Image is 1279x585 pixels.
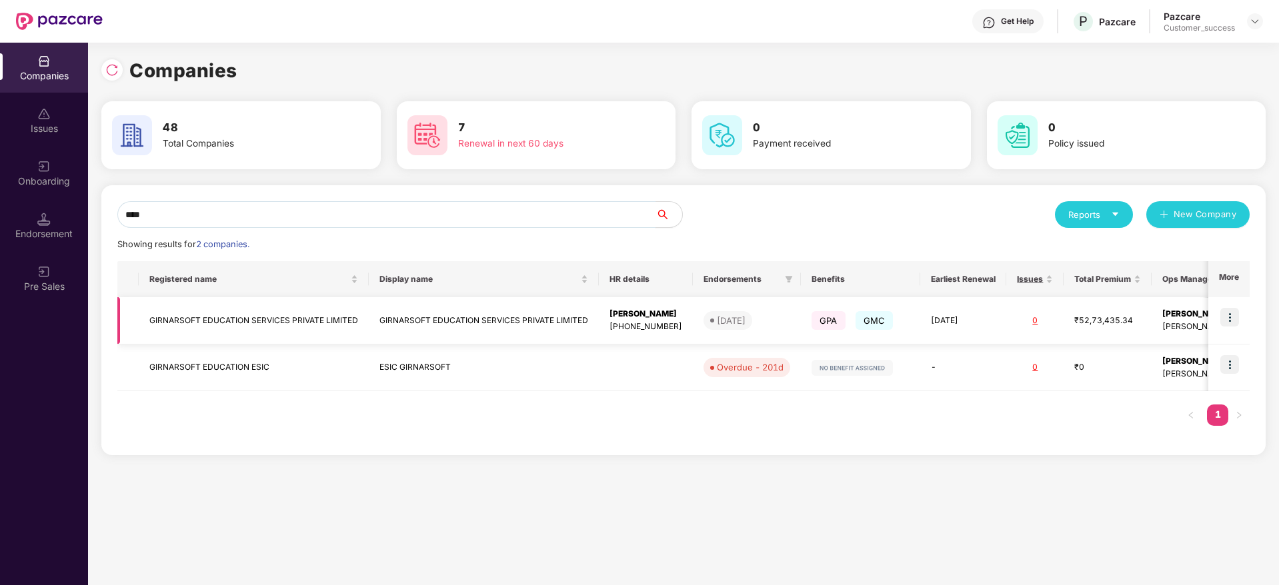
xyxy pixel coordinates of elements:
img: svg+xml;base64,PHN2ZyB3aWR0aD0iMjAiIGhlaWdodD0iMjAiIHZpZXdCb3g9IjAgMCAyMCAyMCIgZmlsbD0ibm9uZSIgeG... [37,160,51,173]
span: Registered name [149,274,348,285]
span: left [1187,411,1195,419]
div: [DATE] [717,314,746,327]
div: Customer_success [1164,23,1235,33]
button: right [1228,404,1250,426]
td: - [920,344,1006,392]
span: Endorsements [704,274,780,285]
li: Next Page [1228,404,1250,426]
button: search [655,201,683,228]
div: Payment received [753,137,921,151]
div: 0 [1017,314,1053,327]
th: Total Premium [1064,261,1152,297]
button: plusNew Company [1146,201,1250,228]
img: svg+xml;base64,PHN2ZyBpZD0iUmVsb2FkLTMyeDMyIiB4bWxucz0iaHR0cDovL3d3dy53My5vcmcvMjAwMC9zdmciIHdpZH... [105,63,119,77]
span: Total Premium [1074,274,1131,285]
span: filter [782,271,796,287]
span: filter [785,275,793,283]
h3: 0 [753,119,921,137]
li: Previous Page [1180,404,1202,426]
h1: Companies [129,56,237,85]
th: Benefits [801,261,920,297]
th: Issues [1006,261,1064,297]
span: GMC [856,311,894,330]
th: More [1208,261,1250,297]
h3: 48 [163,119,331,137]
span: GPA [812,311,846,330]
img: svg+xml;base64,PHN2ZyBpZD0iQ29tcGFuaWVzIiB4bWxucz0iaHR0cDovL3d3dy53My5vcmcvMjAwMC9zdmciIHdpZHRoPS... [37,55,51,68]
span: P [1079,13,1088,29]
img: icon [1220,355,1239,374]
img: svg+xml;base64,PHN2ZyB4bWxucz0iaHR0cDovL3d3dy53My5vcmcvMjAwMC9zdmciIHdpZHRoPSI2MCIgaGVpZ2h0PSI2MC... [998,115,1038,155]
div: ₹0 [1074,361,1141,374]
div: [PHONE_NUMBER] [609,320,682,333]
img: svg+xml;base64,PHN2ZyB4bWxucz0iaHR0cDovL3d3dy53My5vcmcvMjAwMC9zdmciIHdpZHRoPSIxMjIiIGhlaWdodD0iMj... [812,360,893,376]
span: New Company [1174,208,1237,221]
h3: 7 [458,119,626,137]
div: ₹52,73,435.34 [1074,314,1141,327]
th: HR details [599,261,693,297]
th: Registered name [139,261,369,297]
h3: 0 [1048,119,1216,137]
img: icon [1220,308,1239,326]
img: svg+xml;base64,PHN2ZyB4bWxucz0iaHR0cDovL3d3dy53My5vcmcvMjAwMC9zdmciIHdpZHRoPSI2MCIgaGVpZ2h0PSI2MC... [702,115,742,155]
td: GIRNARSOFT EDUCATION SERVICES PRIVATE LIMITED [369,297,599,344]
td: ESIC GIRNARSOFT [369,344,599,392]
img: svg+xml;base64,PHN2ZyB3aWR0aD0iMjAiIGhlaWdodD0iMjAiIHZpZXdCb3g9IjAgMCAyMCAyMCIgZmlsbD0ibm9uZSIgeG... [37,265,51,279]
div: Pazcare [1164,10,1235,23]
button: left [1180,404,1202,426]
span: Display name [379,274,578,285]
td: GIRNARSOFT EDUCATION SERVICES PRIVATE LIMITED [139,297,369,344]
div: Policy issued [1048,137,1216,151]
div: Overdue - 201d [717,360,784,374]
li: 1 [1207,404,1228,426]
img: svg+xml;base64,PHN2ZyBpZD0iSXNzdWVzX2Rpc2FibGVkIiB4bWxucz0iaHR0cDovL3d3dy53My5vcmcvMjAwMC9zdmciIH... [37,107,51,121]
span: 2 companies. [196,239,249,249]
span: search [655,209,682,220]
span: Showing results for [117,239,249,249]
img: New Pazcare Logo [16,13,103,30]
span: plus [1160,210,1168,221]
span: Issues [1017,274,1043,285]
div: Get Help [1001,16,1034,27]
th: Display name [369,261,599,297]
th: Earliest Renewal [920,261,1006,297]
img: svg+xml;base64,PHN2ZyB4bWxucz0iaHR0cDovL3d3dy53My5vcmcvMjAwMC9zdmciIHdpZHRoPSI2MCIgaGVpZ2h0PSI2MC... [112,115,152,155]
img: svg+xml;base64,PHN2ZyBpZD0iRHJvcGRvd24tMzJ4MzIiIHhtbG5zPSJodHRwOi8vd3d3LnczLm9yZy8yMDAwL3N2ZyIgd2... [1250,16,1260,27]
td: GIRNARSOFT EDUCATION ESIC [139,344,369,392]
div: Total Companies [163,137,331,151]
div: 0 [1017,361,1053,374]
a: 1 [1207,404,1228,424]
img: svg+xml;base64,PHN2ZyBpZD0iSGVscC0zMngzMiIgeG1sbnM9Imh0dHA6Ly93d3cudzMub3JnLzIwMDAvc3ZnIiB3aWR0aD... [982,16,996,29]
div: Reports [1068,208,1120,221]
td: [DATE] [920,297,1006,344]
span: caret-down [1111,210,1120,219]
div: [PERSON_NAME] [609,308,682,320]
span: right [1235,411,1243,419]
img: svg+xml;base64,PHN2ZyB4bWxucz0iaHR0cDovL3d3dy53My5vcmcvMjAwMC9zdmciIHdpZHRoPSI2MCIgaGVpZ2h0PSI2MC... [407,115,447,155]
img: svg+xml;base64,PHN2ZyB3aWR0aD0iMTQuNSIgaGVpZ2h0PSIxNC41IiB2aWV3Qm94PSIwIDAgMTYgMTYiIGZpbGw9Im5vbm... [37,213,51,226]
div: Pazcare [1099,15,1136,28]
div: Renewal in next 60 days [458,137,626,151]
